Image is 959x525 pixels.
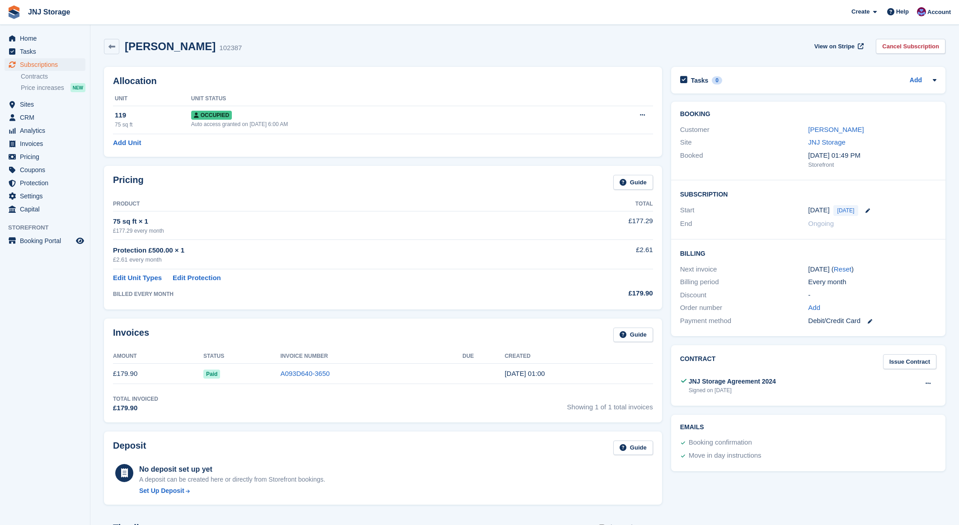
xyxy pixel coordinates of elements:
div: Site [680,137,809,148]
h2: Contract [680,354,716,369]
a: View on Stripe [811,39,865,54]
span: CRM [20,111,74,124]
span: Coupons [20,164,74,176]
h2: Allocation [113,76,653,86]
span: Subscriptions [20,58,74,71]
a: JNJ Storage [24,5,74,19]
span: Ongoing [808,220,834,227]
div: - [808,290,936,300]
a: menu [5,177,85,189]
a: Guide [613,175,653,190]
span: Home [20,32,74,45]
div: NEW [71,83,85,92]
span: Tasks [20,45,74,58]
a: menu [5,137,85,150]
span: Storefront [8,223,90,232]
p: A deposit can be created here or directly from Storefront bookings. [139,475,325,484]
div: 102387 [219,43,242,53]
a: Price increases NEW [21,83,85,93]
th: Due [462,349,504,364]
a: menu [5,58,85,71]
div: Set Up Deposit [139,486,184,496]
a: Add [910,75,922,86]
div: JNJ Storage Agreement 2024 [689,377,776,386]
h2: Booking [680,111,936,118]
a: menu [5,111,85,124]
th: Unit [113,92,191,106]
div: Start [680,205,809,216]
div: Discount [680,290,809,300]
th: Unit Status [191,92,578,106]
span: Capital [20,203,74,216]
a: Edit Unit Types [113,273,162,283]
img: Jonathan Scrase [917,7,926,16]
span: Protection [20,177,74,189]
span: Settings [20,190,74,202]
a: menu [5,190,85,202]
th: Product [113,197,553,211]
img: stora-icon-8386f47178a22dfd0bd8f6a31ec36ba5ce8667c1dd55bd0f319d3a0aa187defe.svg [7,5,21,19]
time: 2025-08-27 00:00:39 UTC [505,370,545,377]
div: Protection £500.00 × 1 [113,245,553,256]
div: [DATE] ( ) [808,264,936,275]
span: [DATE] [833,205,859,216]
div: No deposit set up yet [139,464,325,475]
th: Created [505,349,653,364]
div: Storefront [808,160,936,169]
div: End [680,219,809,229]
h2: Billing [680,248,936,258]
a: menu [5,150,85,163]
div: Customer [680,125,809,135]
div: 0 [712,76,722,84]
div: £179.90 [113,403,158,413]
div: Booked [680,150,809,169]
div: Payment method [680,316,809,326]
a: menu [5,98,85,111]
th: Invoice Number [280,349,462,364]
h2: [PERSON_NAME] [125,40,216,52]
div: Debit/Credit Card [808,316,936,326]
span: Showing 1 of 1 total invoices [567,395,653,413]
td: £2.61 [553,240,653,269]
a: menu [5,32,85,45]
h2: Pricing [113,175,144,190]
th: Status [203,349,280,364]
div: Booking confirmation [689,437,752,448]
td: £177.29 [553,211,653,239]
span: Sites [20,98,74,111]
div: Signed on [DATE] [689,386,776,394]
a: Set Up Deposit [139,486,325,496]
span: Help [896,7,909,16]
a: Add Unit [113,138,141,148]
a: menu [5,164,85,176]
a: menu [5,124,85,137]
a: A093D640-3650 [280,370,329,377]
a: Preview store [75,235,85,246]
span: Booking Portal [20,234,74,247]
time: 2025-08-27 00:00:00 UTC [808,205,829,216]
a: JNJ Storage [808,138,846,146]
div: 119 [115,110,191,121]
span: Occupied [191,111,232,120]
a: Guide [613,328,653,342]
th: Amount [113,349,203,364]
span: Create [851,7,870,16]
a: menu [5,234,85,247]
h2: Deposit [113,441,146,455]
a: Edit Protection [173,273,221,283]
span: Price increases [21,84,64,92]
div: Order number [680,303,809,313]
div: Every month [808,277,936,287]
span: Analytics [20,124,74,137]
div: £177.29 every month [113,227,553,235]
a: Contracts [21,72,85,81]
h2: Emails [680,424,936,431]
a: menu [5,203,85,216]
span: Paid [203,370,220,379]
div: [DATE] 01:49 PM [808,150,936,161]
div: BILLED EVERY MONTH [113,290,553,298]
a: Add [808,303,820,313]
div: Move in day instructions [689,450,762,461]
h2: Invoices [113,328,149,342]
div: Next invoice [680,264,809,275]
